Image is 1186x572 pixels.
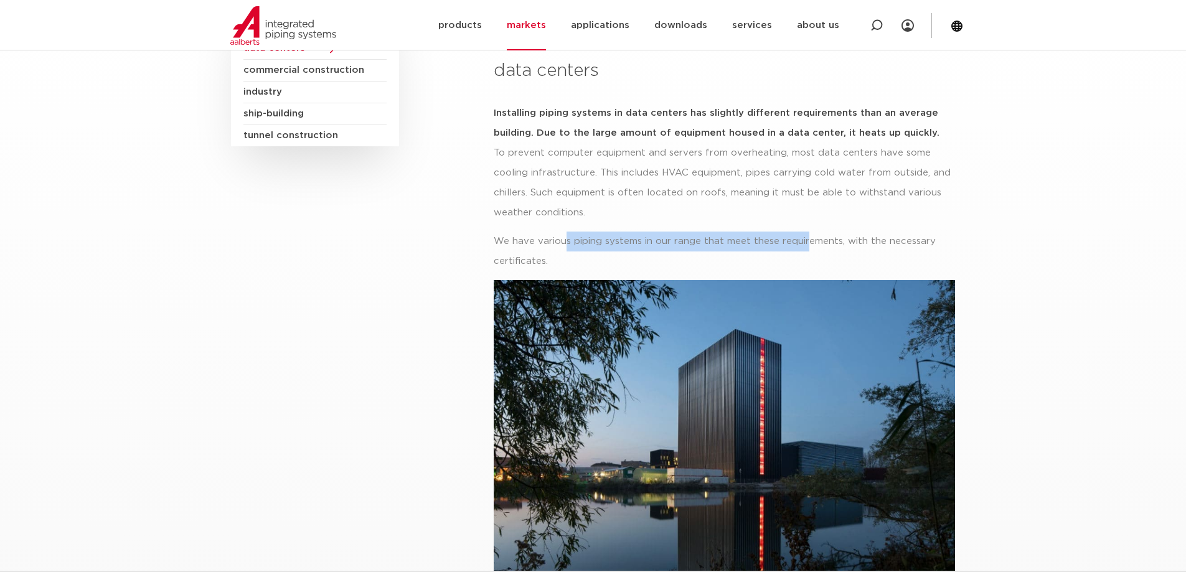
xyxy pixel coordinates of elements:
font: about us [797,21,839,30]
a: commercial construction [243,60,387,82]
font: data centers [494,62,599,80]
font: We have various piping systems in our range that meet these requirements, with the necessary cert... [494,237,936,266]
font: industry [243,87,282,96]
font: markets [507,21,546,30]
font: commercial construction [243,65,364,75]
font: products [438,21,482,30]
font: To prevent computer equipment and servers from overheating, most data centers have some cooling i... [494,148,951,217]
font: tunnel construction [243,131,338,140]
a: tunnel construction [243,125,387,146]
font: Installing piping systems in data centers has slightly different requirements than an average bui... [494,108,939,138]
font: services [732,21,772,30]
font: applications [571,21,629,30]
font: downloads [654,21,707,30]
font: ship-building [243,109,304,118]
a: ship-building [243,103,387,125]
a: industry [243,82,387,103]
